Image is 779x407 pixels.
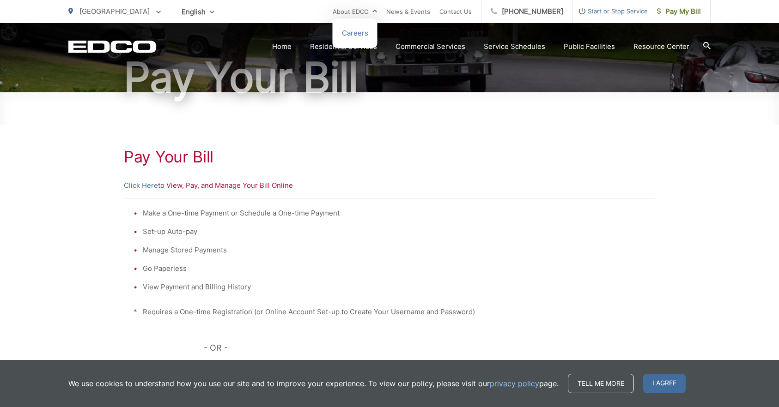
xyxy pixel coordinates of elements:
[143,208,645,219] li: Make a One-time Payment or Schedule a One-time Payment
[143,245,645,256] li: Manage Stored Payments
[204,341,656,355] p: - OR -
[568,374,634,393] a: Tell me more
[386,6,430,17] a: News & Events
[439,6,472,17] a: Contact Us
[484,41,545,52] a: Service Schedules
[143,263,645,274] li: Go Paperless
[68,40,156,53] a: EDCD logo. Return to the homepage.
[124,180,158,191] a: Click Here
[68,54,711,101] h1: Pay Your Bill
[124,180,655,191] p: to View, Pay, and Manage Your Bill Online
[310,41,377,52] a: Residential Services
[396,41,465,52] a: Commercial Services
[490,378,539,389] a: privacy policy
[68,378,559,389] p: We use cookies to understand how you use our site and to improve your experience. To view our pol...
[79,7,150,16] span: [GEOGRAPHIC_DATA]
[564,41,615,52] a: Public Facilities
[342,28,368,39] a: Careers
[333,6,377,17] a: About EDCO
[272,41,292,52] a: Home
[143,281,645,293] li: View Payment and Billing History
[633,41,689,52] a: Resource Center
[657,6,701,17] span: Pay My Bill
[124,148,655,166] h1: Pay Your Bill
[143,226,645,237] li: Set-up Auto-pay
[134,306,645,317] p: * Requires a One-time Registration (or Online Account Set-up to Create Your Username and Password)
[175,4,221,20] span: English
